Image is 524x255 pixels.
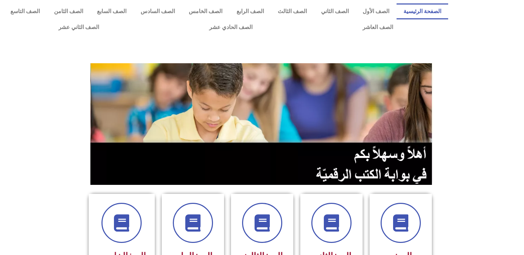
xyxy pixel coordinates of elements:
a: الصف الثاني عشر [3,19,154,35]
a: الصف التاسع [3,3,47,19]
a: الصف العاشر [308,19,448,35]
a: الصف الأول [356,3,397,19]
a: الصف الخامس [182,3,230,19]
a: الصف الثامن [47,3,90,19]
a: الصف السابع [90,3,134,19]
a: الصف الرابع [230,3,271,19]
a: الصف الثالث [271,3,314,19]
a: الصف الثاني [314,3,356,19]
a: الصف الحادي عشر [154,19,308,35]
a: الصف السادس [134,3,182,19]
a: الصفحة الرئيسية [397,3,448,19]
